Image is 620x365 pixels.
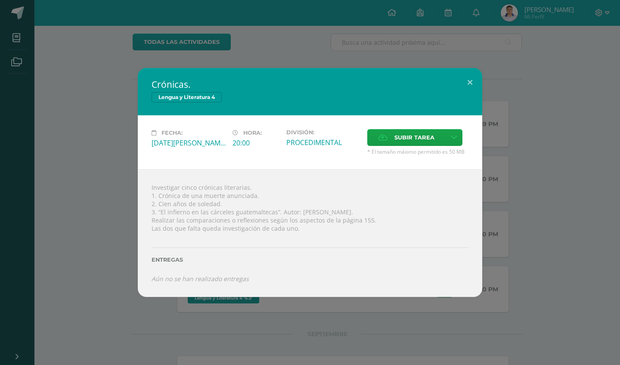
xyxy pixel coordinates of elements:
label: División: [286,129,360,136]
i: Aún no se han realizado entregas [152,275,249,283]
div: PROCEDIMENTAL [286,138,360,147]
label: Entregas [152,257,468,263]
span: Hora: [243,130,262,136]
div: Investigar cinco crónicas literarias. 1. Crónica de una muerte anunciada. 2. Cien años de soledad... [138,169,482,297]
span: Fecha: [161,130,183,136]
div: 20:00 [232,138,279,148]
div: [DATE][PERSON_NAME] [152,138,226,148]
h2: Crónicas. [152,78,468,90]
span: Subir tarea [394,130,434,145]
span: Lengua y Literatura 4 [152,92,222,102]
button: Close (Esc) [458,68,482,97]
span: * El tamaño máximo permitido es 50 MB [367,148,468,155]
